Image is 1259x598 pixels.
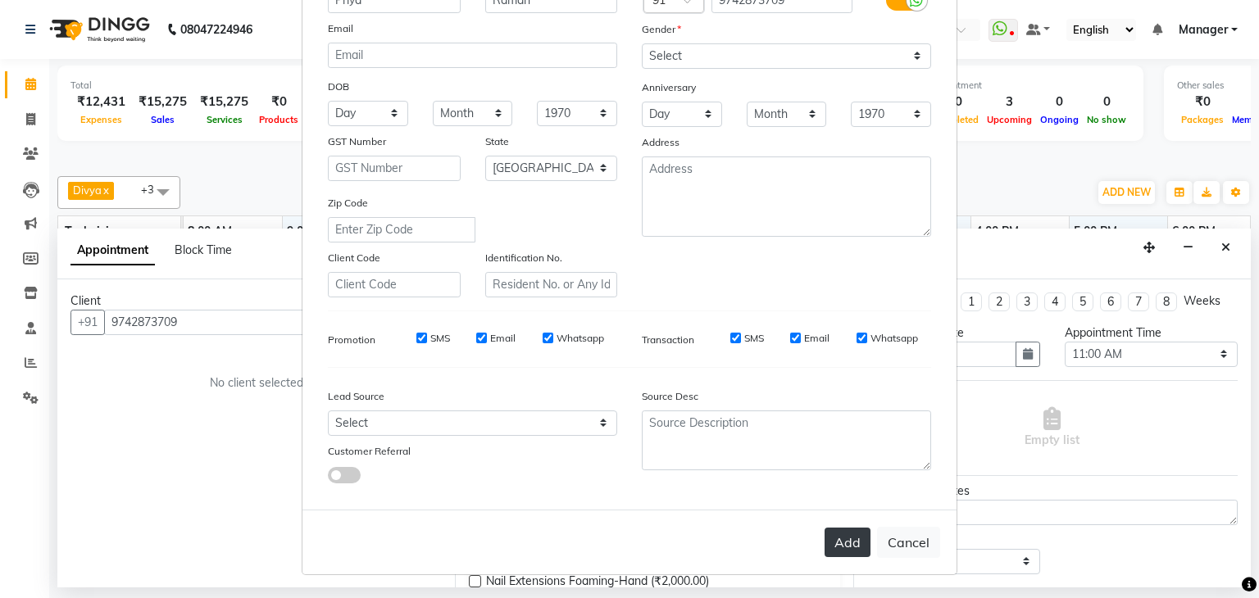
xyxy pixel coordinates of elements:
[328,251,380,265] label: Client Code
[430,331,450,346] label: SMS
[328,196,368,211] label: Zip Code
[804,331,829,346] label: Email
[642,22,681,37] label: Gender
[490,331,516,346] label: Email
[328,134,386,149] label: GST Number
[328,272,461,297] input: Client Code
[328,444,411,459] label: Customer Referral
[642,333,694,347] label: Transaction
[642,135,679,150] label: Address
[642,80,696,95] label: Anniversary
[328,333,375,347] label: Promotion
[642,389,698,404] label: Source Desc
[328,43,617,68] input: Email
[825,528,870,557] button: Add
[870,331,918,346] label: Whatsapp
[328,217,475,242] input: Enter Zip Code
[485,272,618,297] input: Resident No. or Any Id
[877,527,940,558] button: Cancel
[485,134,509,149] label: State
[557,331,604,346] label: Whatsapp
[328,79,349,94] label: DOB
[485,251,562,265] label: Identification No.
[328,21,353,36] label: Email
[328,389,384,404] label: Lead Source
[744,331,764,346] label: SMS
[328,156,461,181] input: GST Number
